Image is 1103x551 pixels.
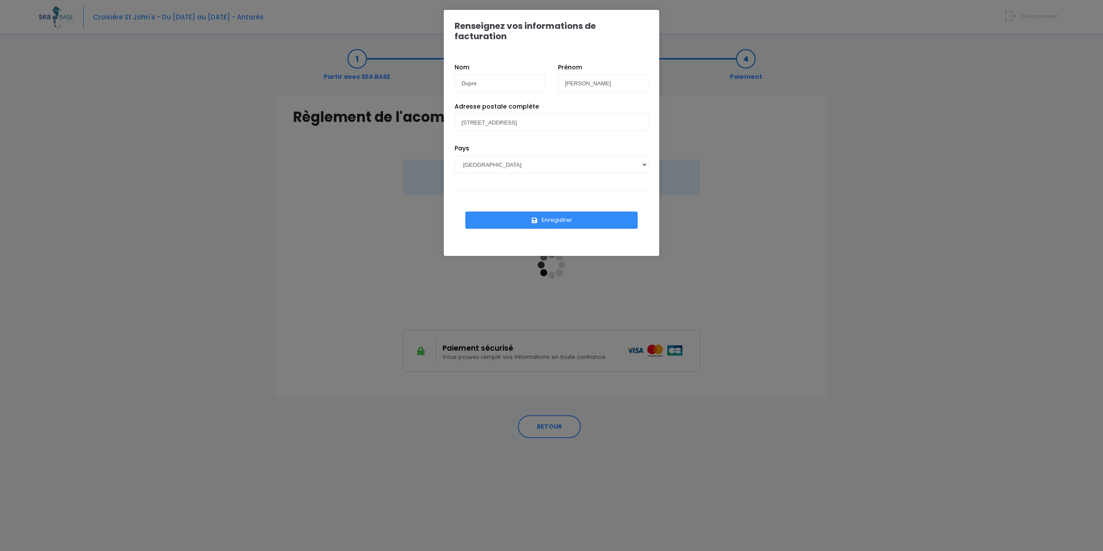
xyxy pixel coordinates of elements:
label: Adresse postale complète [455,102,539,111]
button: Enregistrer [465,212,638,229]
label: Nom [455,63,469,72]
h1: Renseignez vos informations de facturation [455,21,648,41]
label: Pays [455,144,469,153]
label: Prénom [558,63,582,72]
